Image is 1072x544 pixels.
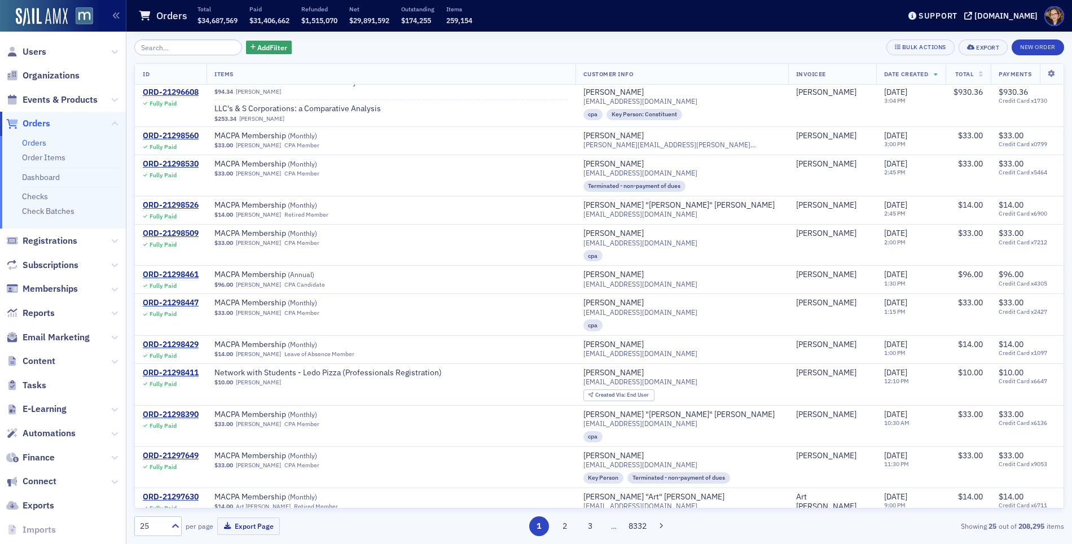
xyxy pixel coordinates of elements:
a: [PERSON_NAME] [796,159,856,169]
time: 1:00 PM [884,349,906,357]
a: MACPA Membership (Monthly) [214,298,357,308]
div: Fully Paid [150,143,177,151]
span: ( Monthly ) [288,340,317,349]
a: Checks [22,191,48,201]
a: ORD-21298429 [143,340,199,350]
span: MACPA Membership [214,451,357,461]
a: Connect [6,475,56,488]
a: [PERSON_NAME] [583,451,644,461]
span: [DATE] [884,367,907,378]
a: Finance [6,451,55,464]
span: Credit Card x6647 [999,378,1056,385]
span: Credit Card x1097 [999,349,1056,357]
a: ORD-21297630 [143,492,199,502]
span: $10.00 [214,379,233,386]
a: [PERSON_NAME] [796,200,856,210]
a: SailAMX [16,8,68,26]
span: Credit Card x4305 [999,280,1056,287]
a: ORD-21298509 [143,229,199,239]
a: MACPA Membership (Monthly) [214,229,357,239]
a: [PERSON_NAME] [796,410,856,420]
span: MACPA Membership [214,200,357,210]
span: $33.00 [214,142,233,149]
span: Evan Hacker [796,159,868,169]
span: $10.00 [999,367,1023,378]
span: $174,255 [401,16,431,25]
a: [PERSON_NAME] [236,420,281,428]
span: Credit Card x5464 [999,169,1056,176]
div: Art [PERSON_NAME] [796,492,868,512]
span: $94.34 [214,88,233,95]
span: $33.00 [958,409,983,419]
span: $96.00 [999,269,1023,279]
time: 3:00 PM [884,140,906,148]
div: Fully Paid [150,282,177,289]
div: ORD-21298390 [143,410,199,420]
a: Organizations [6,69,80,82]
a: Dashboard [22,172,60,182]
a: Exports [6,499,54,512]
div: Key Person: Constituent [607,109,682,120]
a: Check Batches [22,206,74,216]
span: $33.00 [999,130,1023,141]
div: [PERSON_NAME] [583,368,644,378]
span: 259,154 [446,16,472,25]
a: [PERSON_NAME] [796,131,856,141]
button: [DOMAIN_NAME] [964,12,1042,20]
a: [PERSON_NAME] [796,368,856,378]
span: $34,687,569 [197,16,238,25]
a: MACPA Membership (Monthly) [214,159,357,169]
button: 1 [529,516,549,536]
a: [PERSON_NAME] [583,270,644,280]
div: [PERSON_NAME] [796,270,856,280]
a: LLC's & S Corporations: a Comparative Analysis [214,104,381,114]
div: Bulk Actions [902,44,946,50]
div: Export [976,45,999,51]
time: 1:15 PM [884,308,906,315]
a: [PERSON_NAME] [236,170,281,177]
button: 3 [581,516,600,536]
time: 2:45 PM [884,168,906,176]
p: Net [349,5,389,13]
span: [DATE] [884,130,907,141]
a: ORD-21296608 [143,87,199,98]
span: Payments [999,70,1031,78]
a: ORD-21298560 [143,131,199,141]
div: Leave of Absence Member [284,350,354,358]
span: Tom Spilman [796,200,868,210]
span: Credit Card x7212 [999,239,1056,246]
a: [PERSON_NAME] [236,462,281,469]
div: ORD-21298411 [143,368,199,378]
span: Credit Card x6900 [999,210,1056,217]
div: [PERSON_NAME] [583,131,644,141]
a: ORD-21297649 [143,451,199,461]
span: $14.00 [999,200,1023,210]
div: [PERSON_NAME] [583,229,644,239]
span: Justin Sain [796,131,868,141]
a: [PERSON_NAME] [236,379,281,386]
a: [PERSON_NAME] "Art" [PERSON_NAME] [583,492,724,502]
a: Imports [6,524,56,536]
span: Profile [1044,6,1064,26]
span: ( Monthly ) [288,298,317,307]
span: [EMAIL_ADDRESS][DOMAIN_NAME] [583,239,697,247]
a: [PERSON_NAME] [796,298,856,308]
div: Fully Paid [150,310,177,318]
div: [PERSON_NAME] [583,159,644,169]
span: [DATE] [884,159,907,169]
div: ORD-21298447 [143,298,199,308]
div: Created Via: End User [583,389,654,401]
a: Events & Products [6,94,98,106]
span: Orders [23,117,50,130]
p: Refunded [301,5,337,13]
a: [PERSON_NAME] [583,340,644,350]
div: Fully Paid [150,100,177,107]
